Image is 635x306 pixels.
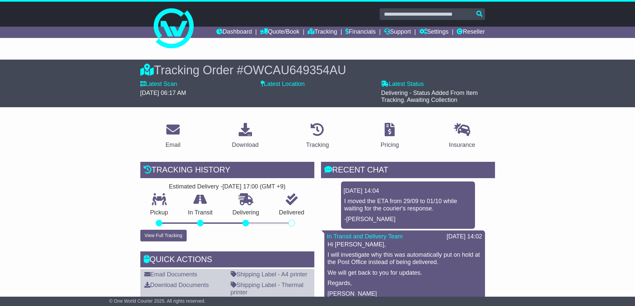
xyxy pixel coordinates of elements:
[447,233,482,240] div: [DATE] 14:02
[302,121,333,152] a: Tracking
[260,27,299,38] a: Quote/Book
[140,81,177,88] label: Latest Scan
[144,271,197,278] a: Email Documents
[328,269,482,277] p: We will get back to you for updates.
[223,209,269,216] p: Delivering
[223,183,286,190] div: [DATE] 17:00 (GMT +9)
[165,141,180,150] div: Email
[140,209,178,216] p: Pickup
[109,298,206,304] span: © One World Courier 2025. All rights reserved.
[381,81,424,88] label: Latest Status
[419,27,449,38] a: Settings
[216,27,252,38] a: Dashboard
[328,241,482,248] p: Hi [PERSON_NAME],
[384,27,411,38] a: Support
[269,209,314,216] p: Delivered
[381,90,478,104] span: Delivering - Status Added From Item Tracking. Awaiting Collection
[344,187,472,195] div: [DATE] 14:04
[457,27,485,38] a: Reseller
[140,183,314,190] div: Estimated Delivery -
[261,81,305,88] label: Latest Location
[232,141,259,150] div: Download
[231,271,307,278] a: Shipping Label - A4 printer
[328,290,482,298] p: [PERSON_NAME]
[308,27,337,38] a: Tracking
[345,27,376,38] a: Financials
[328,280,482,287] p: Regards,
[178,209,223,216] p: In Transit
[321,162,495,180] div: RECENT CHAT
[231,282,304,296] a: Shipping Label - Thermal printer
[243,63,346,77] span: OWCAU649354AU
[376,121,403,152] a: Pricing
[344,216,472,223] p: -[PERSON_NAME]
[140,162,314,180] div: Tracking history
[144,282,209,288] a: Download Documents
[327,233,403,240] a: In Transit and Delivery Team
[140,90,186,96] span: [DATE] 06:17 AM
[445,121,480,152] a: Insurance
[140,63,495,77] div: Tracking Order #
[328,251,482,266] p: I will investigate why this was automatically put on hold at the Post Office instead of being del...
[449,141,475,150] div: Insurance
[228,121,263,152] a: Download
[381,141,399,150] div: Pricing
[140,251,314,269] div: Quick Actions
[306,141,329,150] div: Tracking
[161,121,185,152] a: Email
[344,198,472,212] p: I moved the ETA from 29/09 to 01/10 while waiting for the courier's response.
[140,230,187,241] button: View Full Tracking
